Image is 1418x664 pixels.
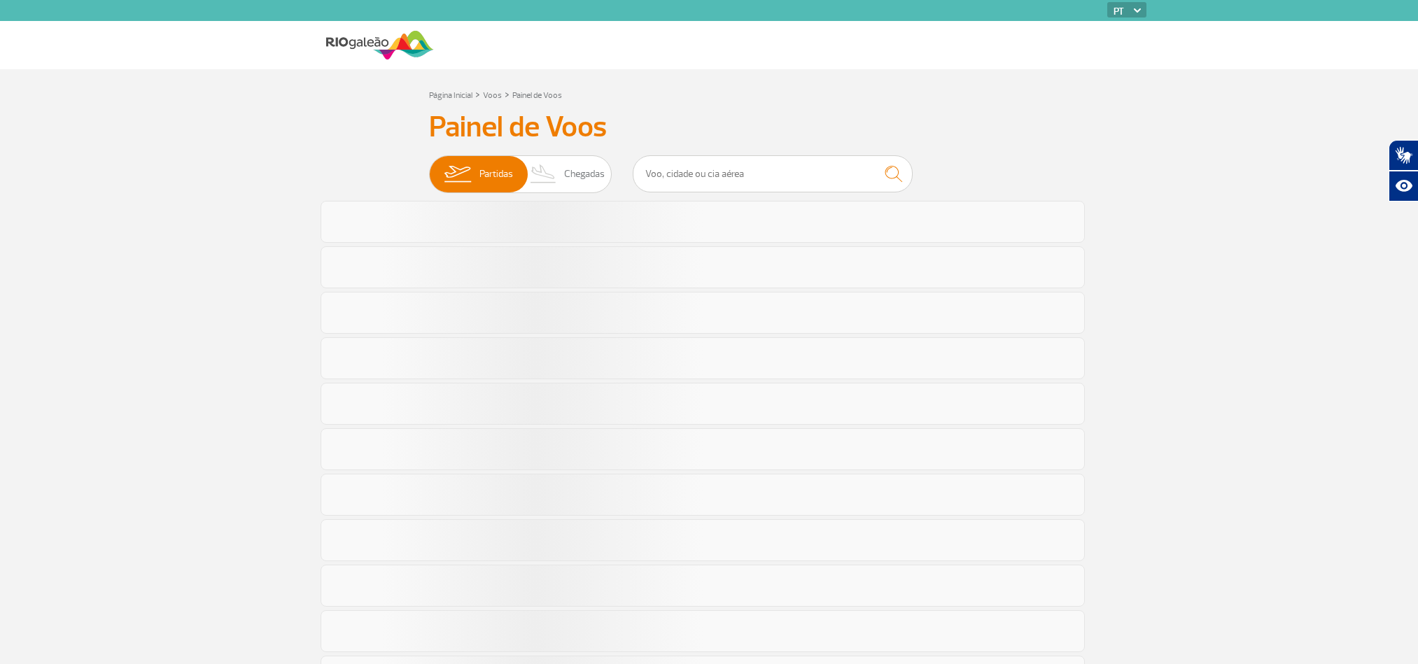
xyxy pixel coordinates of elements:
[479,156,513,192] span: Partidas
[505,86,510,102] a: >
[435,156,479,192] img: slider-embarque
[633,155,913,192] input: Voo, cidade ou cia aérea
[475,86,480,102] a: >
[564,156,605,192] span: Chegadas
[429,90,472,101] a: Página Inicial
[1389,140,1418,202] div: Plugin de acessibilidade da Hand Talk.
[523,156,564,192] img: slider-desembarque
[1389,171,1418,202] button: Abrir recursos assistivos.
[483,90,502,101] a: Voos
[512,90,562,101] a: Painel de Voos
[429,110,989,145] h3: Painel de Voos
[1389,140,1418,171] button: Abrir tradutor de língua de sinais.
